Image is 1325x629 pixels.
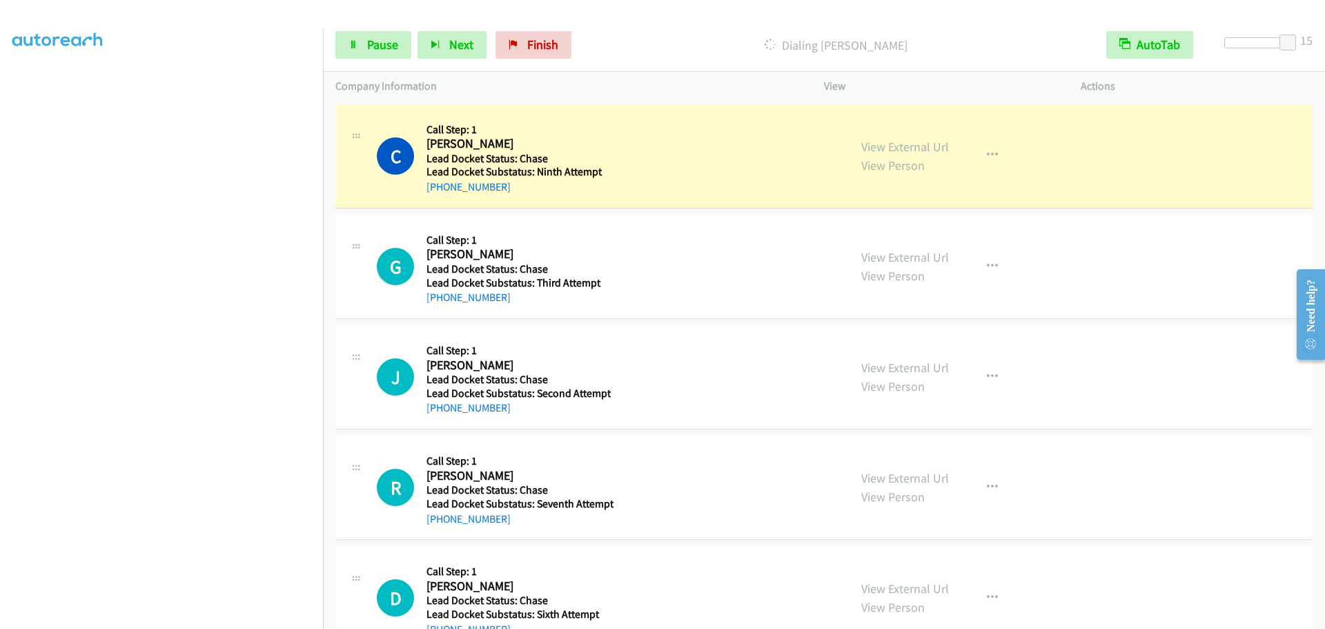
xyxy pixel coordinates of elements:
[426,262,610,276] h5: Lead Docket Status: Chase
[861,360,949,376] a: View External Url
[590,36,1081,55] p: Dialing [PERSON_NAME]
[426,123,610,137] h5: Call Step: 1
[426,246,610,262] h2: [PERSON_NAME]
[426,497,614,511] h5: Lead Docket Substatus: Seventh Attempt
[824,78,1056,95] p: View
[527,37,558,52] span: Finish
[426,180,511,193] a: [PHONE_NUMBER]
[377,248,414,285] div: The call is yet to be attempted
[495,31,571,59] a: Finish
[335,78,799,95] p: Company Information
[377,248,414,285] h1: G
[861,378,925,394] a: View Person
[426,276,610,290] h5: Lead Docket Substatus: Third Attempt
[426,454,614,468] h5: Call Step: 1
[335,31,411,59] a: Pause
[377,469,414,506] div: The call is yet to be attempted
[426,579,610,594] h2: [PERSON_NAME]
[426,291,511,304] a: [PHONE_NUMBER]
[377,469,414,506] h1: R
[861,599,925,615] a: View Person
[426,468,610,484] h2: [PERSON_NAME]
[449,37,473,52] span: Next
[377,579,414,617] div: The call is yet to be attempted
[426,136,610,152] h2: [PERSON_NAME]
[426,344,611,358] h5: Call Step: 1
[377,358,414,396] h1: J
[367,37,398,52] span: Pause
[861,157,925,173] a: View Person
[426,401,511,414] a: [PHONE_NUMBER]
[426,358,610,374] h2: [PERSON_NAME]
[861,268,925,284] a: View Person
[1081,78,1313,95] p: Actions
[861,489,925,505] a: View Person
[426,233,610,247] h5: Call Step: 1
[377,137,414,175] h1: C
[377,579,414,617] h1: D
[426,387,611,400] h5: Lead Docket Substatus: Second Attempt
[426,165,610,179] h5: Lead Docket Substatus: Ninth Attempt
[861,581,949,597] a: View External Url
[861,470,949,486] a: View External Url
[426,594,610,608] h5: Lead Docket Status: Chase
[861,139,949,155] a: View External Url
[426,608,610,621] h5: Lead Docket Substatus: Sixth Attempt
[418,31,487,59] button: Next
[1300,31,1313,50] div: 15
[426,152,610,166] h5: Lead Docket Status: Chase
[426,483,614,497] h5: Lead Docket Status: Chase
[426,565,610,579] h5: Call Step: 1
[1285,260,1325,369] iframe: Resource Center
[861,249,949,265] a: View External Url
[1106,31,1193,59] button: AutoTab
[426,373,611,387] h5: Lead Docket Status: Chase
[426,512,511,525] a: [PHONE_NUMBER]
